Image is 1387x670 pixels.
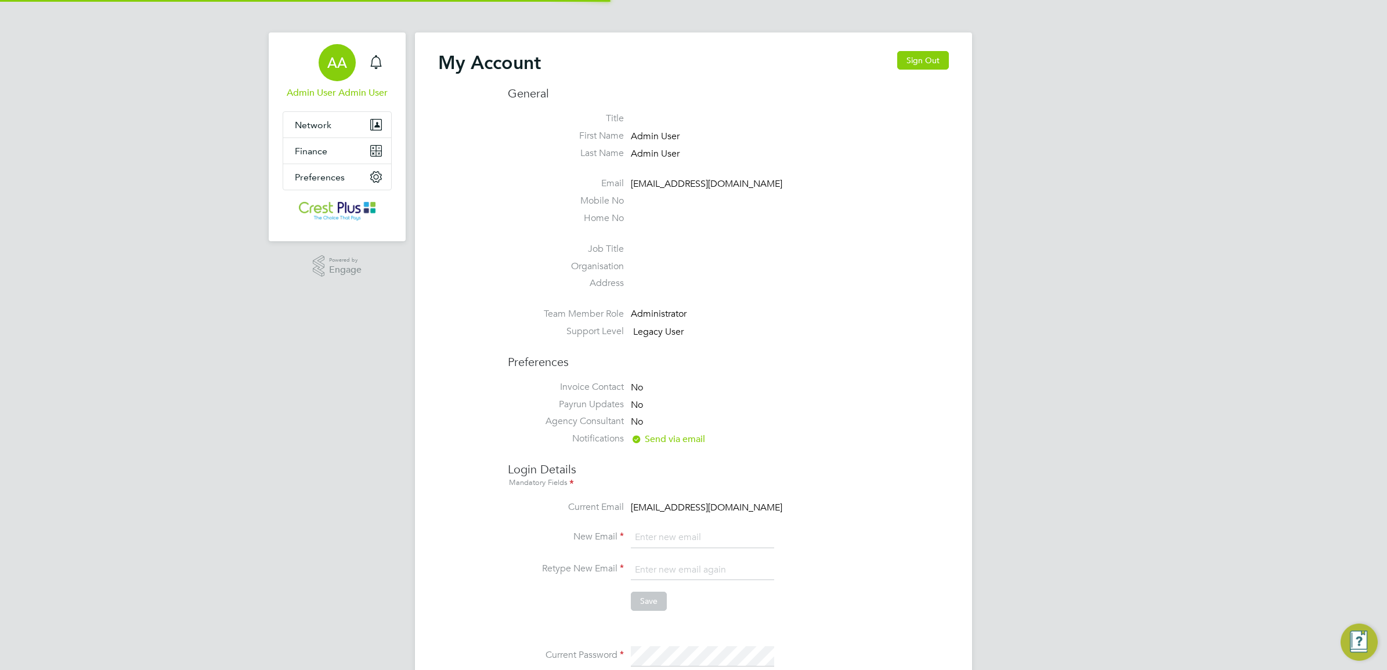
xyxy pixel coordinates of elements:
[283,138,391,164] button: Finance
[631,433,705,445] span: Send via email
[631,131,680,142] span: Admin User
[631,308,741,320] div: Administrator
[508,86,949,101] h3: General
[327,55,347,70] span: AA
[508,178,624,190] label: Email
[897,51,949,70] button: Sign Out
[631,399,643,411] span: No
[438,51,541,74] h2: My Account
[508,130,624,142] label: First Name
[295,172,345,183] span: Preferences
[508,649,624,661] label: Current Password
[269,32,406,241] nav: Main navigation
[631,417,643,428] span: No
[283,86,392,100] span: Admin User Admin User
[508,277,624,289] label: Address
[508,243,624,255] label: Job Title
[631,592,667,610] button: Save
[295,146,327,157] span: Finance
[508,531,624,543] label: New Email
[283,112,391,137] button: Network
[283,202,392,220] a: Go to home page
[508,325,624,338] label: Support Level
[508,343,949,370] h3: Preferences
[631,560,774,581] input: Enter new email again
[631,527,774,548] input: Enter new email
[508,563,624,575] label: Retype New Email
[508,212,624,224] label: Home No
[283,164,391,190] button: Preferences
[508,399,624,411] label: Payrun Updates
[283,44,392,100] a: AAAdmin User Admin User
[631,382,643,393] span: No
[313,255,362,277] a: Powered byEngage
[508,433,624,445] label: Notifications
[508,147,624,160] label: Last Name
[631,179,782,190] span: [EMAIL_ADDRESS][DOMAIN_NAME]
[508,308,624,320] label: Team Member Role
[631,502,782,513] span: [EMAIL_ADDRESS][DOMAIN_NAME]
[508,113,624,125] label: Title
[508,501,624,513] label: Current Email
[508,195,624,207] label: Mobile No
[508,450,949,490] h3: Login Details
[508,415,624,428] label: Agency Consultant
[329,265,362,275] span: Engage
[295,119,331,131] span: Network
[633,326,684,338] span: Legacy User
[508,477,949,490] div: Mandatory Fields
[329,255,362,265] span: Powered by
[508,381,624,393] label: Invoice Contact
[1341,624,1378,661] button: Engage Resource Center
[631,148,680,160] span: Admin User
[508,260,624,273] label: Organisation
[299,202,376,220] img: crestplusoperations-logo-retina.png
